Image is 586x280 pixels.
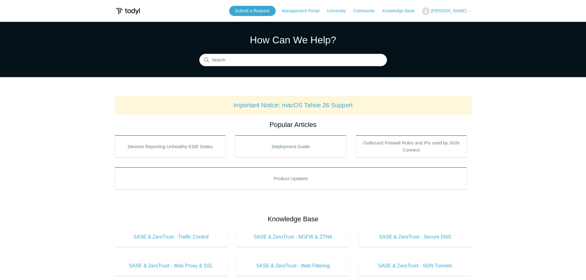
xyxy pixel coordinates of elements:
span: SASE & ZeroTrust - Web Proxy & SSL [124,262,218,270]
a: SASE & ZeroTrust - Web Proxy & SSL [115,256,228,276]
span: SASE & ZeroTrust - NGFW & ZTNA [246,233,340,241]
span: SASE & ZeroTrust - SGN Tunnels [368,262,462,270]
a: University [327,8,352,14]
a: Management Portal [282,8,325,14]
a: SASE & ZeroTrust - Traffic Control [115,227,228,247]
a: Deployment Guide [235,135,346,157]
a: SASE & ZeroTrust - SGN Tunnels [359,256,472,276]
a: SASE & ZeroTrust - Web Filtering [237,256,349,276]
a: Important Notice: macOS Tahoe 26 Support [233,102,353,108]
a: SASE & ZeroTrust - NGFW & ZTNA [237,227,349,247]
input: Search [199,54,387,66]
span: SASE & ZeroTrust - Web Filtering [246,262,340,270]
a: Knowledge Base [382,8,421,14]
h2: Popular Articles [115,120,472,130]
h2: Knowledge Base [115,214,472,224]
span: [PERSON_NAME] [431,8,466,13]
a: Community [353,8,381,14]
span: SASE & ZeroTrust - Secure DNS [368,233,462,241]
button: [PERSON_NAME] [422,7,471,15]
a: Product Updates [115,167,467,189]
a: Outbound Firewall Rules and IPs used by SGN Connect [356,135,467,157]
a: SASE & ZeroTrust - Secure DNS [359,227,472,247]
h1: How Can We Help? [199,33,387,47]
a: Submit a Request [229,6,276,16]
a: Devices Reporting Unhealthy EDR States [115,135,226,157]
img: Todyl Support Center Help Center home page [115,6,141,17]
span: SASE & ZeroTrust - Traffic Control [124,233,218,241]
